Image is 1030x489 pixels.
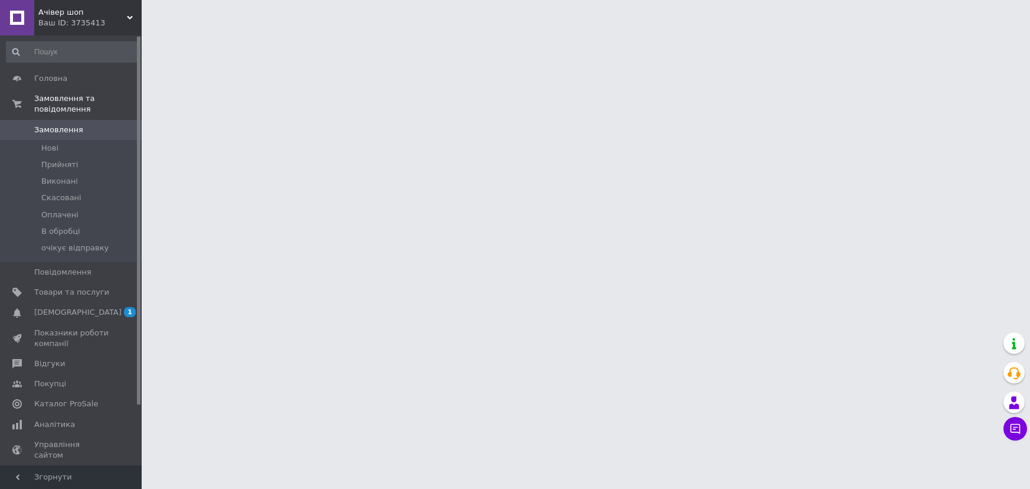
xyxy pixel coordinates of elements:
[34,358,65,369] span: Відгуки
[38,18,142,28] div: Ваш ID: 3735413
[38,7,127,18] span: Ачівер шоп
[41,226,80,237] span: В обробці
[41,243,109,253] span: очікує відправку
[34,439,109,461] span: Управління сайтом
[41,193,81,203] span: Скасовані
[34,379,66,389] span: Покупці
[124,307,136,317] span: 1
[34,267,91,278] span: Повідомлення
[34,307,122,318] span: [DEMOGRAPHIC_DATA]
[6,41,139,63] input: Пошук
[34,93,142,115] span: Замовлення та повідомлення
[1003,417,1027,441] button: Чат з покупцем
[34,287,109,298] span: Товари та послуги
[34,399,98,409] span: Каталог ProSale
[41,176,78,187] span: Виконані
[41,159,78,170] span: Прийняті
[41,143,58,154] span: Нові
[41,210,79,220] span: Оплачені
[34,419,75,430] span: Аналітика
[34,328,109,349] span: Показники роботи компанії
[34,73,67,84] span: Головна
[34,125,83,135] span: Замовлення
